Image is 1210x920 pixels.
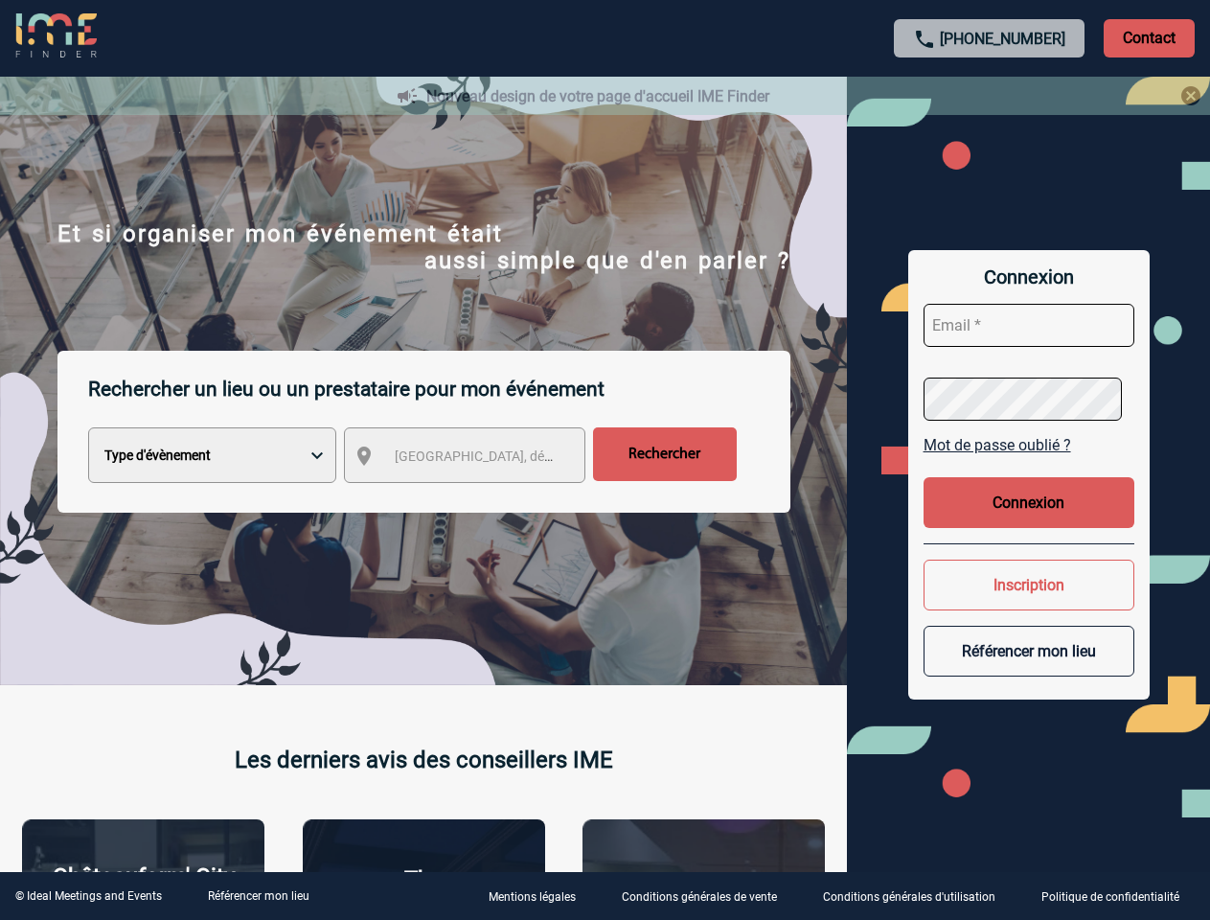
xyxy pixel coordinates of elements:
a: Conditions générales d'utilisation [808,887,1026,906]
p: Conditions générales d'utilisation [823,891,995,905]
div: © Ideal Meetings and Events [15,889,162,903]
p: Conditions générales de vente [622,891,777,905]
a: Politique de confidentialité [1026,887,1210,906]
a: Conditions générales de vente [606,887,808,906]
a: Référencer mon lieu [208,889,309,903]
a: Mentions légales [473,887,606,906]
p: Mentions légales [489,891,576,905]
p: Politique de confidentialité [1041,891,1179,905]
